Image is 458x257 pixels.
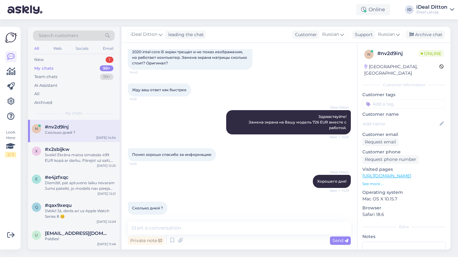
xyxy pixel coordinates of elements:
[34,74,57,80] div: Team chats
[100,74,113,80] div: 99+
[363,120,438,127] input: Add name
[39,32,78,39] span: Search customers
[362,211,446,218] p: Safari 18.6
[377,50,418,57] div: # nv2d9inj
[317,179,346,184] span: Хорошего дня!
[326,188,349,193] span: Seen ✓ 14:51
[45,231,110,236] span: una.pannko@gmail.com
[362,181,446,187] p: See more ...
[96,135,116,140] div: [DATE] 14:54
[35,205,38,209] span: q
[405,5,414,14] div: ID
[100,65,113,72] div: 99+
[5,152,16,157] div: 2 / 3
[362,166,446,173] p: Visited pages
[362,149,446,155] p: Customer phone
[406,30,445,39] div: Archive chat
[367,52,370,57] span: n
[97,219,116,224] div: [DATE] 12:09
[378,31,395,38] span: Russian
[35,177,38,181] span: e
[132,206,163,210] span: Сколько дней ?
[332,238,348,243] span: Send
[418,50,444,57] span: Online
[166,31,204,38] div: leading the chat
[45,124,69,130] span: #nv2d9inj
[362,155,419,164] div: Request phone number
[35,233,38,237] span: u
[416,5,447,10] div: iDeal Ditton
[5,129,16,157] div: Look Here
[293,31,317,38] div: Customer
[362,196,446,202] p: Mac OS X 10.15.7
[35,149,38,153] span: x
[45,147,69,152] span: #x2sbijkw
[364,63,439,77] div: [GEOGRAPHIC_DATA], [GEOGRAPHIC_DATA]
[5,32,17,44] img: Askly Logo
[45,152,116,163] div: Sveiki! Ekrāna maiņa izmaksās 499 EUR kopā ar darbu. Pārejot uz saiti, būs iespēja pieteikties re...
[45,203,72,208] span: #qax9xequ
[130,215,153,220] span: 14:54
[34,82,57,89] div: AI Assistant
[326,135,349,139] span: Seen ✓ 14:51
[128,236,165,245] div: Private note
[362,82,446,88] div: Customer information
[52,44,63,53] div: Web
[362,233,446,240] p: Notes
[98,191,116,196] div: [DATE] 12:21
[45,180,116,191] div: Diemžēl, pat aptuveno laiku nevaram Jums pateikt, jo modelis nav pieejams pat pie piegādātājiem!
[326,170,349,175] span: iDeal Ditton
[34,91,40,97] div: All
[34,65,54,72] div: My chats
[131,31,157,38] span: iDeal Ditton
[130,70,153,75] span: 14:42
[45,208,116,219] div: SVeiki! Jā, derēs arī uz Apple Watch Series 8 😊
[74,44,90,53] div: Socials
[45,236,116,242] div: Paldies!
[132,87,187,92] span: Жду ваш ответ как быстрее
[130,161,153,166] span: 14:51
[362,111,446,118] p: Customer name
[35,126,38,131] span: n
[362,224,446,230] div: Extra
[362,173,411,179] a: [URL][DOMAIN_NAME]
[356,4,390,15] div: Online
[34,57,44,63] div: New
[33,44,40,53] div: All
[362,131,446,138] p: Customer email
[130,97,153,101] span: 14:51
[362,99,446,109] input: Add a tag
[97,163,116,168] div: [DATE] 12:25
[362,91,446,98] p: Customer tags
[45,130,116,135] div: Сколько дней ?
[362,189,446,196] p: Operating system
[132,152,212,157] span: Понял хорошо спасибо за информацию
[249,114,347,130] span: Здравствуйте! Замена экрана на Вашу модель 726 EUR вместе с работой.
[34,100,52,106] div: Archived
[362,138,398,146] div: Request email
[102,44,115,53] div: Email
[45,175,69,180] span: #e4jzfxqc
[322,31,339,38] span: Russian
[97,242,116,246] div: [DATE] 11:46
[65,110,82,116] span: My chats
[106,57,113,63] div: 1
[416,10,447,15] div: iDeal Latvija
[326,105,349,110] span: iDeal Ditton
[362,205,446,211] p: Browser
[416,5,454,15] a: iDeal DittoniDeal Latvija
[352,31,373,38] div: Support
